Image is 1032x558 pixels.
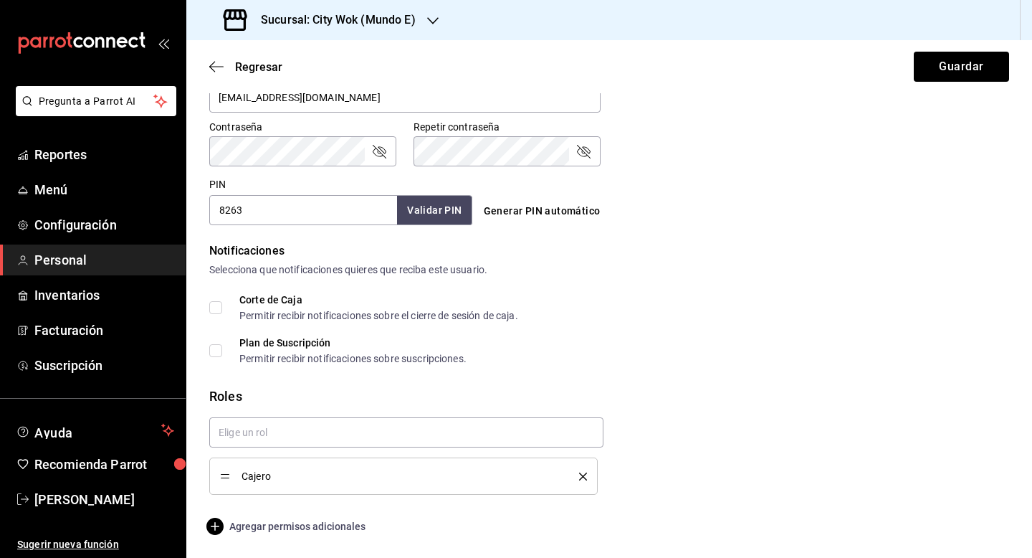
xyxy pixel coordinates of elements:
[209,122,396,132] label: Contraseña
[249,11,416,29] h3: Sucursal: City Wok (Mundo E)
[209,387,1009,406] div: Roles
[209,242,1009,260] div: Notificaciones
[397,196,472,225] button: Validar PIN
[239,311,518,321] div: Permitir recibir notificaciones sobre el cierre de sesión de caja.
[209,417,603,448] input: Elige un rol
[17,537,174,552] span: Sugerir nueva función
[209,195,397,225] input: 3 a 6 dígitos
[34,455,174,474] span: Recomienda Parrot
[239,338,467,348] div: Plan de Suscripción
[209,518,365,535] button: Agregar permisos adicionales
[34,422,156,439] span: Ayuda
[914,52,1009,82] button: Guardar
[34,215,174,235] span: Configuración
[209,179,226,189] label: PIN
[34,356,174,375] span: Suscripción
[34,321,174,340] span: Facturación
[371,143,388,160] button: passwordField
[10,104,176,119] a: Pregunta a Parrot AI
[235,60,282,74] span: Regresar
[239,354,467,364] div: Permitir recibir notificaciones sobre suscripciones.
[158,37,169,49] button: open_drawer_menu
[39,94,154,109] span: Pregunta a Parrot AI
[478,198,606,224] button: Generar PIN automático
[414,122,601,132] label: Repetir contraseña
[242,471,558,481] span: Cajero
[569,473,587,481] button: delete
[209,60,282,74] button: Regresar
[16,86,176,116] button: Pregunta a Parrot AI
[34,145,174,164] span: Reportes
[209,263,1009,278] div: Selecciona que notificaciones quieres que reciba este usuario.
[575,143,592,160] button: passwordField
[34,180,174,199] span: Menú
[34,490,174,509] span: [PERSON_NAME]
[34,285,174,305] span: Inventarios
[34,250,174,270] span: Personal
[239,295,518,305] div: Corte de Caja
